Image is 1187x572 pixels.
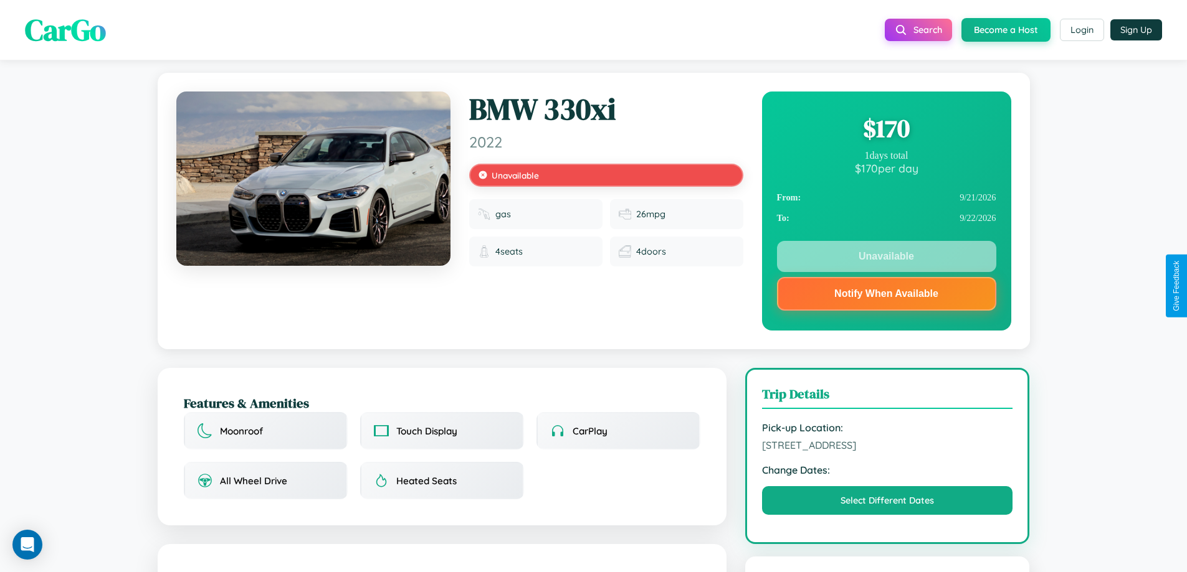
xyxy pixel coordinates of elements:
span: CarPlay [573,425,608,437]
div: Open Intercom Messenger [12,530,42,560]
img: Fuel efficiency [619,208,631,220]
span: 2022 [469,133,743,151]
button: Sign Up [1110,19,1162,40]
span: [STREET_ADDRESS] [762,439,1013,451]
h2: Features & Amenities [184,394,700,412]
span: CarGo [25,9,106,50]
img: Doors [619,245,631,258]
img: BMW 330xi 2022 [176,91,450,266]
span: gas [495,209,511,220]
strong: Change Dates: [762,464,1013,476]
span: Moonroof [220,425,263,437]
img: Seats [478,245,490,258]
div: 9 / 22 / 2026 [777,208,996,228]
div: $ 170 [777,111,996,145]
button: Become a Host [961,18,1051,42]
span: Search [913,24,942,35]
button: Notify When Available [777,277,996,311]
button: Login [1060,19,1104,41]
div: Give Feedback [1172,261,1181,311]
div: 1 days total [777,150,996,161]
span: 4 doors [636,246,666,257]
strong: From: [777,192,801,203]
strong: To: [777,213,789,223]
button: Unavailable [777,241,996,272]
strong: Pick-up Location: [762,421,1013,434]
span: Unavailable [492,170,539,181]
span: 26 mpg [636,209,665,220]
span: All Wheel Drive [220,475,287,487]
span: Touch Display [396,425,457,437]
h3: Trip Details [762,385,1013,409]
button: Search [885,19,952,41]
button: Select Different Dates [762,486,1013,515]
h1: BMW 330xi [469,91,743,128]
div: 9 / 21 / 2026 [777,187,996,208]
img: Fuel type [478,208,490,220]
span: 4 seats [495,246,523,257]
div: $ 170 per day [777,161,996,175]
span: Heated Seats [396,475,457,487]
